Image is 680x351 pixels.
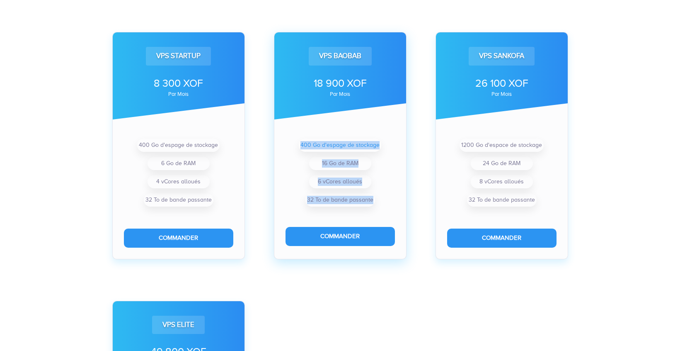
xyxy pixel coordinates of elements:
div: VPS Baobab [309,47,372,65]
div: par mois [286,92,395,97]
div: 8 300 XOF [124,76,233,91]
button: Commander [447,229,557,247]
div: VPS Elite [152,316,205,334]
div: VPS Sankofa [469,47,535,65]
div: par mois [124,92,233,97]
div: par mois [447,92,557,97]
div: 26 100 XOF [447,76,557,91]
li: 4 vCores alloués [148,175,210,188]
li: 400 Go d'espage de stockage [137,139,220,152]
li: 6 Go de RAM [148,157,210,170]
li: 32 To de bande passante [144,193,213,207]
div: 18 900 XOF [286,76,395,91]
iframe: Drift Widget Chat Controller [639,310,670,341]
li: 24 Go de RAM [471,157,533,170]
li: 16 Go de RAM [309,157,371,170]
li: 8 vCores alloués [471,175,533,188]
div: VPS Startup [146,47,211,65]
li: 400 Go d'espage de stockage [299,139,381,152]
li: 32 To de bande passante [467,193,537,207]
li: 32 To de bande passante [305,193,375,207]
button: Commander [124,229,233,247]
button: Commander [286,227,395,246]
li: 1200 Go d'espace de stockage [460,139,544,152]
li: 6 vCores alloués [309,175,371,188]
